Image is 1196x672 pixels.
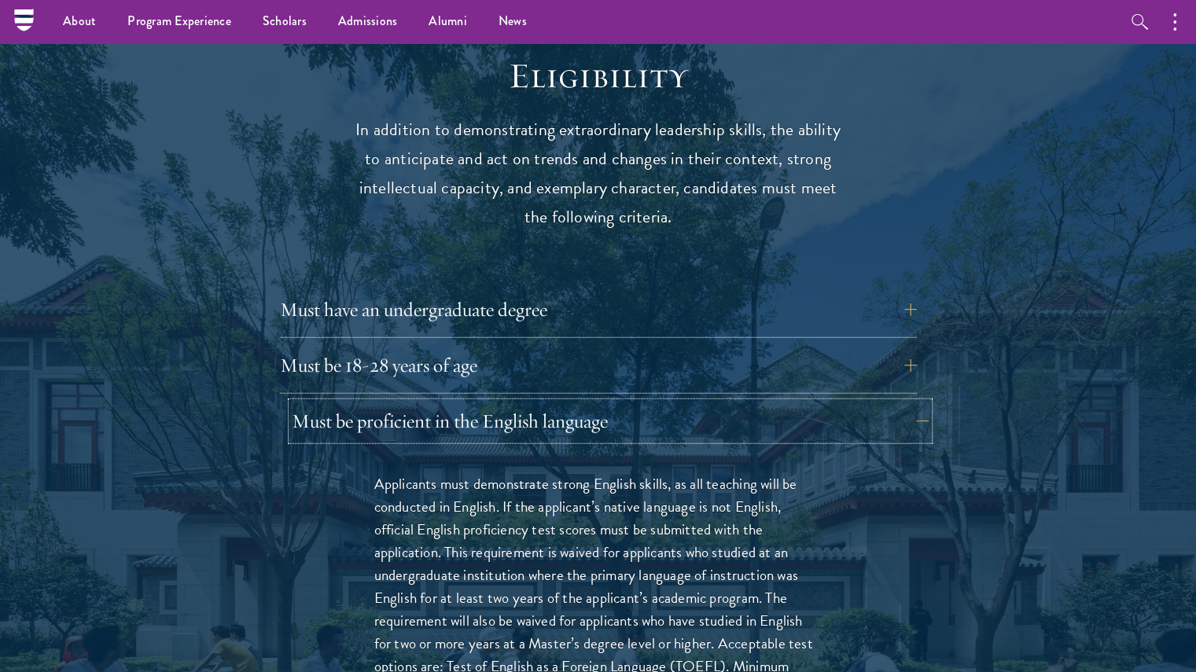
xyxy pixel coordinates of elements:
button: Must have an undergraduate degree [280,291,917,329]
button: Must be proficient in the English language [292,402,929,440]
p: In addition to demonstrating extraordinary leadership skills, the ability to anticipate and act o... [355,116,842,232]
h2: Eligibility [355,54,842,98]
button: Must be 18-28 years of age [280,347,917,384]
